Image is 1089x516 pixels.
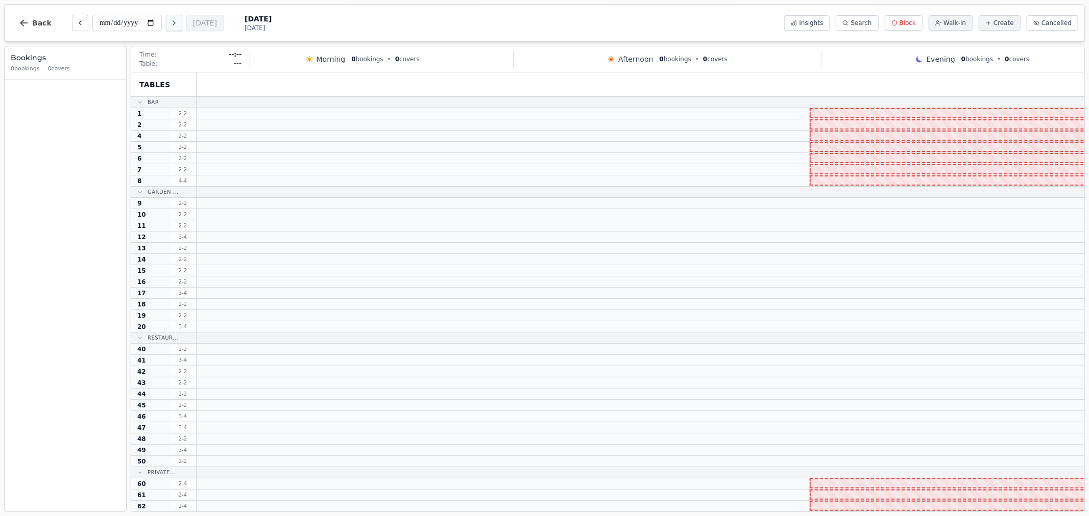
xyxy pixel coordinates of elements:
[395,56,399,63] span: 0
[137,401,146,409] span: 45
[171,435,195,443] span: 2 - 2
[137,244,146,252] span: 13
[351,56,355,63] span: 0
[137,480,146,488] span: 60
[1042,19,1072,27] span: Cancelled
[72,15,88,31] button: Previous day
[148,334,178,342] span: Restaur...
[171,446,195,454] span: 3 - 4
[171,244,195,252] span: 2 - 2
[137,211,146,219] span: 10
[148,98,159,106] span: Bar
[799,19,823,27] span: Insights
[137,154,141,163] span: 6
[171,267,195,274] span: 2 - 2
[137,345,146,353] span: 40
[139,60,157,68] span: Table:
[137,222,146,230] span: 11
[943,19,966,27] span: Walk-in
[229,50,241,59] span: --:--
[997,55,1001,63] span: •
[137,312,146,320] span: 19
[171,278,195,286] span: 2 - 2
[186,15,224,31] button: [DATE]
[137,412,146,421] span: 46
[618,54,653,64] span: Afternoon
[171,323,195,330] span: 3 - 4
[171,457,195,465] span: 2 - 2
[979,15,1021,31] button: Create
[234,60,241,68] span: ---
[171,110,195,117] span: 2 - 2
[137,390,146,398] span: 44
[171,166,195,173] span: 2 - 2
[166,15,182,31] button: Next day
[1005,56,1009,63] span: 0
[171,132,195,140] span: 2 - 2
[137,166,141,174] span: 7
[171,401,195,409] span: 2 - 2
[171,300,195,308] span: 2 - 2
[11,65,40,73] span: 0 bookings
[137,143,141,151] span: 5
[148,469,176,476] span: Private...
[171,177,195,185] span: 4 - 4
[137,424,146,432] span: 47
[139,50,156,59] span: Time:
[1005,55,1029,63] span: covers
[48,65,70,73] span: 0 covers
[171,356,195,364] span: 3 - 4
[929,15,973,31] button: Walk-in
[137,491,146,499] span: 61
[137,132,141,140] span: 4
[885,15,923,31] button: Block
[137,457,146,466] span: 50
[11,11,60,35] button: Back
[927,54,955,64] span: Evening
[171,480,195,487] span: 2 - 4
[148,188,179,196] span: Garden ...
[137,110,141,118] span: 1
[245,14,272,24] span: [DATE]
[351,55,383,63] span: bookings
[171,345,195,353] span: 2 - 2
[137,177,141,185] span: 8
[137,199,141,208] span: 9
[171,424,195,431] span: 3 - 4
[171,222,195,229] span: 2 - 2
[900,19,916,27] span: Block
[171,368,195,375] span: 2 - 2
[703,55,728,63] span: covers
[695,55,699,63] span: •
[137,278,146,286] span: 16
[137,233,146,241] span: 12
[171,312,195,319] span: 2 - 2
[171,412,195,420] span: 3 - 4
[245,24,272,32] span: [DATE]
[171,154,195,162] span: 2 - 2
[388,55,391,63] span: •
[836,15,878,31] button: Search
[32,19,52,27] span: Back
[171,233,195,241] span: 3 - 4
[137,368,146,376] span: 42
[137,121,141,129] span: 2
[171,289,195,297] span: 3 - 4
[703,56,707,63] span: 0
[660,56,664,63] span: 0
[137,446,146,454] span: 49
[171,491,195,499] span: 2 - 4
[395,55,420,63] span: covers
[137,267,146,275] span: 15
[137,289,146,297] span: 17
[137,435,146,443] span: 48
[171,211,195,218] span: 2 - 2
[317,54,346,64] span: Morning
[137,255,146,264] span: 14
[171,379,195,386] span: 2 - 2
[137,323,146,331] span: 20
[994,19,1014,27] span: Create
[137,300,146,308] span: 18
[137,356,146,365] span: 41
[171,143,195,151] span: 2 - 2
